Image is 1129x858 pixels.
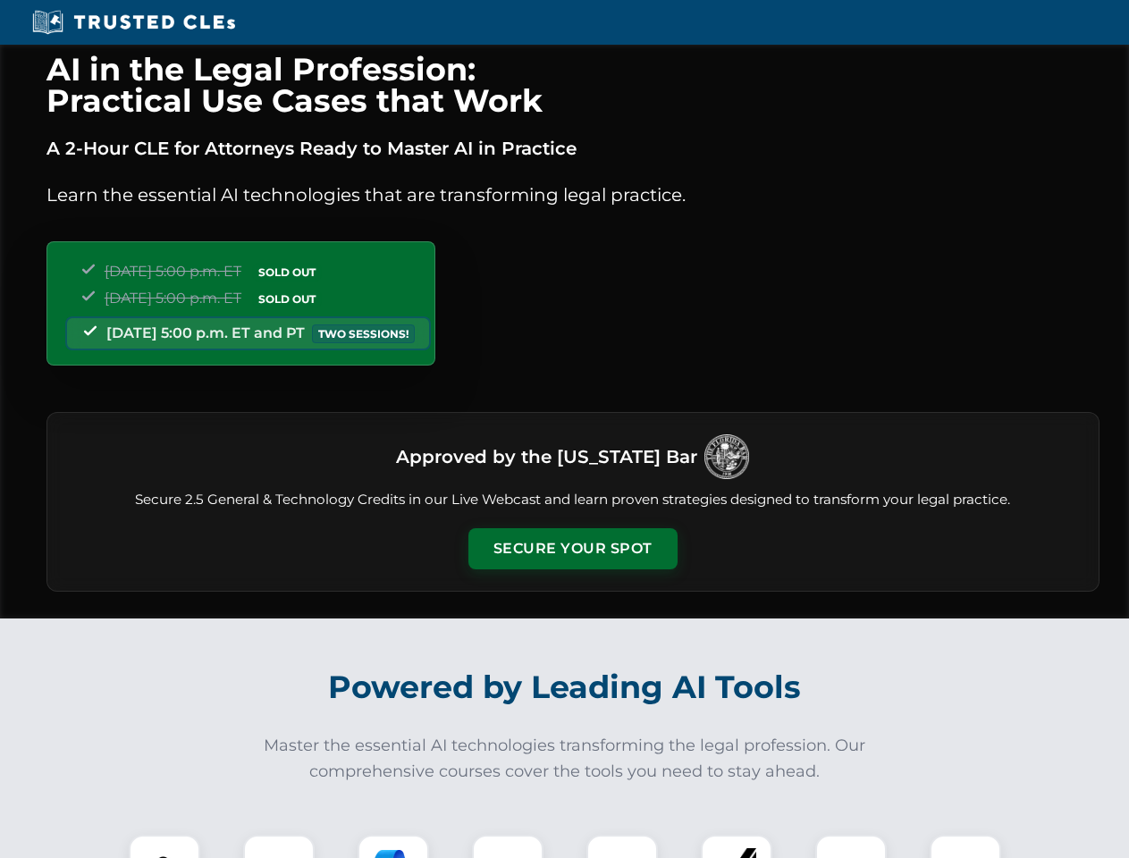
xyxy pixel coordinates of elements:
p: Secure 2.5 General & Technology Credits in our Live Webcast and learn proven strategies designed ... [69,490,1077,510]
p: Master the essential AI technologies transforming the legal profession. Our comprehensive courses... [252,733,878,785]
h3: Approved by the [US_STATE] Bar [396,441,697,473]
h2: Powered by Leading AI Tools [70,656,1060,719]
button: Secure Your Spot [468,528,678,569]
p: A 2-Hour CLE for Attorneys Ready to Master AI in Practice [46,134,1100,163]
img: Logo [704,434,749,479]
img: Trusted CLEs [27,9,240,36]
span: SOLD OUT [252,263,322,282]
p: Learn the essential AI technologies that are transforming legal practice. [46,181,1100,209]
span: SOLD OUT [252,290,322,308]
h1: AI in the Legal Profession: Practical Use Cases that Work [46,54,1100,116]
span: [DATE] 5:00 p.m. ET [105,263,241,280]
span: [DATE] 5:00 p.m. ET [105,290,241,307]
